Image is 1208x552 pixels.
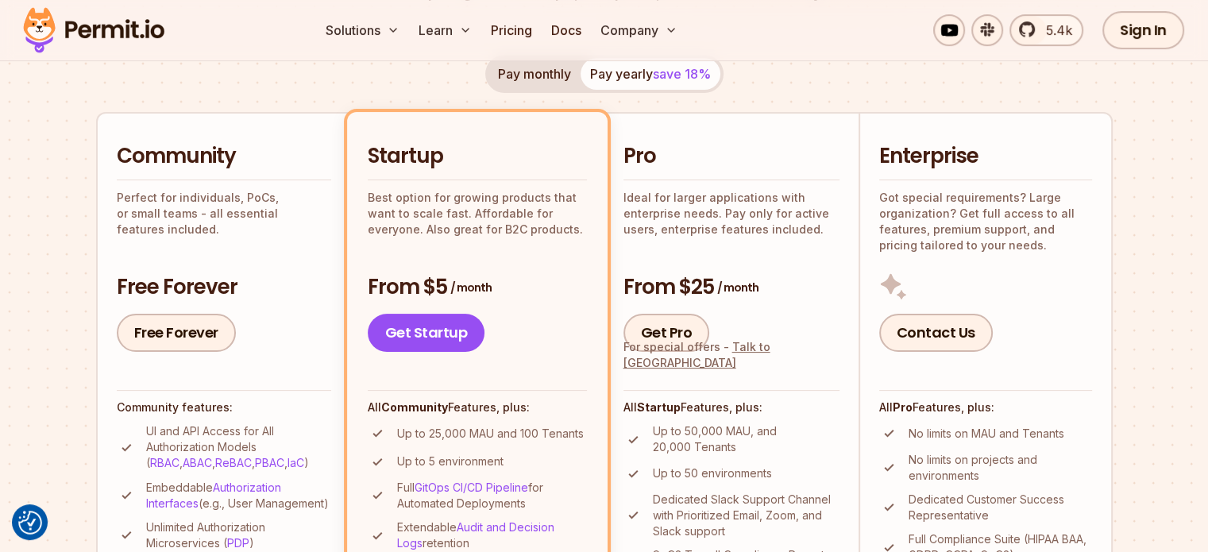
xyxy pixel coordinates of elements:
p: Unlimited Authorization Microservices ( ) [146,519,331,551]
a: Free Forever [117,314,236,352]
a: RBAC [150,456,179,469]
a: ABAC [183,456,212,469]
a: Authorization Interfaces [146,481,281,510]
p: Ideal for larger applications with enterprise needs. Pay only for active users, enterprise featur... [623,190,839,237]
a: ReBAC [215,456,252,469]
a: Get Pro [623,314,710,352]
p: Up to 50,000 MAU, and 20,000 Tenants [653,423,839,455]
p: No limits on projects and environments [909,452,1092,484]
h4: All Features, plus: [623,400,839,415]
h2: Startup [368,142,587,171]
h3: From $25 [623,273,839,302]
a: 5.4k [1009,14,1083,46]
p: Dedicated Customer Success Representative [909,492,1092,523]
a: Audit and Decision Logs [397,520,554,550]
a: PBAC [255,456,284,469]
strong: Pro [893,400,913,414]
img: Revisit consent button [18,511,42,535]
p: Up to 50 environments [653,465,772,481]
p: Embeddable (e.g., User Management) [146,480,331,511]
h3: From $5 [368,273,587,302]
h3: Free Forever [117,273,331,302]
p: No limits on MAU and Tenants [909,426,1064,442]
button: Company [594,14,684,46]
a: Pricing [484,14,538,46]
p: Up to 25,000 MAU and 100 Tenants [397,426,584,442]
a: Sign In [1102,11,1184,49]
p: Got special requirements? Large organization? Get full access to all features, premium support, a... [879,190,1092,253]
p: Best option for growing products that want to scale fast. Affordable for everyone. Also great for... [368,190,587,237]
h4: Community features: [117,400,331,415]
span: / month [450,280,492,295]
p: Extendable retention [397,519,587,551]
h2: Community [117,142,331,171]
p: Full for Automated Deployments [397,480,587,511]
p: UI and API Access for All Authorization Models ( , , , , ) [146,423,331,471]
span: / month [717,280,758,295]
a: Contact Us [879,314,993,352]
span: 5.4k [1036,21,1072,40]
div: For special offers - [623,339,839,371]
a: PDP [227,536,249,550]
button: Learn [412,14,478,46]
a: Get Startup [368,314,485,352]
p: Dedicated Slack Support Channel with Prioritized Email, Zoom, and Slack support [653,492,839,539]
a: IaC [288,456,304,469]
button: Solutions [319,14,406,46]
button: Pay monthly [488,58,581,90]
button: Consent Preferences [18,511,42,535]
p: Up to 5 environment [397,454,504,469]
img: Permit logo [16,3,172,57]
h2: Enterprise [879,142,1092,171]
h4: All Features, plus: [879,400,1092,415]
strong: Community [381,400,448,414]
a: GitOps CI/CD Pipeline [415,481,528,494]
strong: Startup [637,400,681,414]
p: Perfect for individuals, PoCs, or small teams - all essential features included. [117,190,331,237]
h4: All Features, plus: [368,400,587,415]
a: Docs [545,14,588,46]
h2: Pro [623,142,839,171]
